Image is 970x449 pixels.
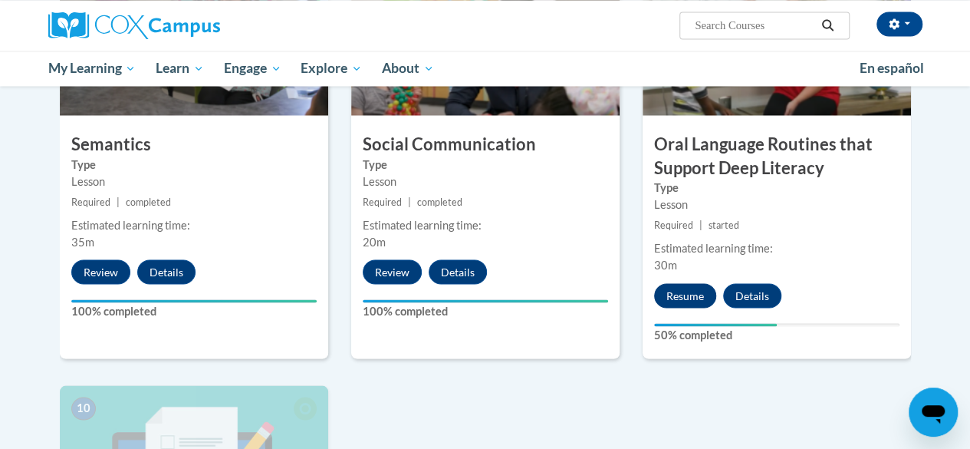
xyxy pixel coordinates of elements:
[301,59,362,78] span: Explore
[654,258,677,271] span: 30m
[48,12,324,39] a: Cox Campus
[654,219,693,230] span: Required
[363,216,608,233] div: Estimated learning time:
[291,51,372,86] a: Explore
[71,235,94,248] span: 35m
[117,196,120,207] span: |
[816,16,839,35] button: Search
[363,302,608,319] label: 100% completed
[224,59,281,78] span: Engage
[654,323,777,326] div: Your progress
[60,132,328,156] h3: Semantics
[71,173,317,190] div: Lesson
[363,259,422,284] button: Review
[654,179,899,196] label: Type
[38,51,146,86] a: My Learning
[363,196,402,207] span: Required
[654,239,899,256] div: Estimated learning time:
[363,156,608,173] label: Type
[860,60,924,76] span: En español
[71,397,96,420] span: 10
[372,51,444,86] a: About
[71,156,317,173] label: Type
[643,132,911,180] h3: Oral Language Routines that Support Deep Literacy
[654,196,899,213] div: Lesson
[654,326,899,343] label: 50% completed
[723,283,781,308] button: Details
[37,51,934,86] div: Main menu
[363,299,608,302] div: Your progress
[137,259,196,284] button: Details
[48,59,136,78] span: My Learning
[850,52,934,84] a: En español
[126,196,171,207] span: completed
[909,388,958,437] iframe: Button to launch messaging window
[363,173,608,190] div: Lesson
[71,302,317,319] label: 100% completed
[71,299,317,302] div: Your progress
[146,51,214,86] a: Learn
[429,259,487,284] button: Details
[417,196,462,207] span: completed
[156,59,204,78] span: Learn
[71,259,130,284] button: Review
[214,51,291,86] a: Engage
[709,219,739,230] span: started
[699,219,702,230] span: |
[71,196,110,207] span: Required
[363,235,386,248] span: 20m
[351,132,620,156] h3: Social Communication
[71,216,317,233] div: Estimated learning time:
[876,12,922,36] button: Account Settings
[654,283,716,308] button: Resume
[693,16,816,35] input: Search Courses
[382,59,434,78] span: About
[48,12,220,39] img: Cox Campus
[408,196,411,207] span: |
